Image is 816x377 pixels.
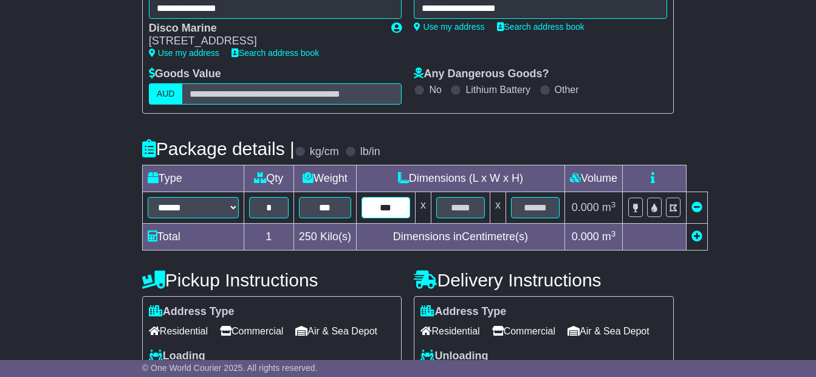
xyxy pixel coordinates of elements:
span: Commercial [220,322,283,341]
label: AUD [149,83,183,105]
label: Unloading [420,350,488,363]
td: Weight [293,165,356,192]
div: Disco Marine [149,22,380,35]
span: Air & Sea Depot [295,322,377,341]
sup: 3 [611,200,616,209]
span: © One World Courier 2025. All rights reserved. [142,363,318,373]
label: Loading [149,350,205,363]
h4: Package details | [142,139,295,159]
td: Total [142,224,244,251]
span: m [602,201,616,213]
td: Dimensions in Centimetre(s) [356,224,564,251]
h4: Delivery Instructions [414,270,674,290]
span: 250 [299,230,317,243]
a: Remove this item [691,201,702,213]
span: Air & Sea Depot [567,322,650,341]
span: 0.000 [572,201,599,213]
td: x [415,192,431,224]
a: Use my address [149,48,219,58]
div: [STREET_ADDRESS] [149,35,380,48]
label: Lithium Battery [465,84,530,95]
td: x [490,192,506,224]
label: Address Type [149,305,235,319]
label: Other [555,84,579,95]
sup: 3 [611,229,616,238]
a: Use my address [414,22,484,32]
a: Search address book [231,48,319,58]
label: kg/cm [310,145,339,159]
td: 1 [244,224,293,251]
td: Dimensions (L x W x H) [356,165,564,192]
span: Residential [420,322,479,341]
a: Add new item [691,230,702,243]
label: No [429,84,441,95]
a: Search address book [497,22,585,32]
td: Qty [244,165,293,192]
label: Any Dangerous Goods? [414,67,549,81]
label: lb/in [360,145,380,159]
label: Goods Value [149,67,221,81]
span: Commercial [492,322,555,341]
span: 0.000 [572,230,599,243]
td: Kilo(s) [293,224,356,251]
td: Volume [564,165,622,192]
h4: Pickup Instructions [142,270,402,290]
span: m [602,230,616,243]
span: Residential [149,322,208,341]
td: Type [142,165,244,192]
label: Address Type [420,305,506,319]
